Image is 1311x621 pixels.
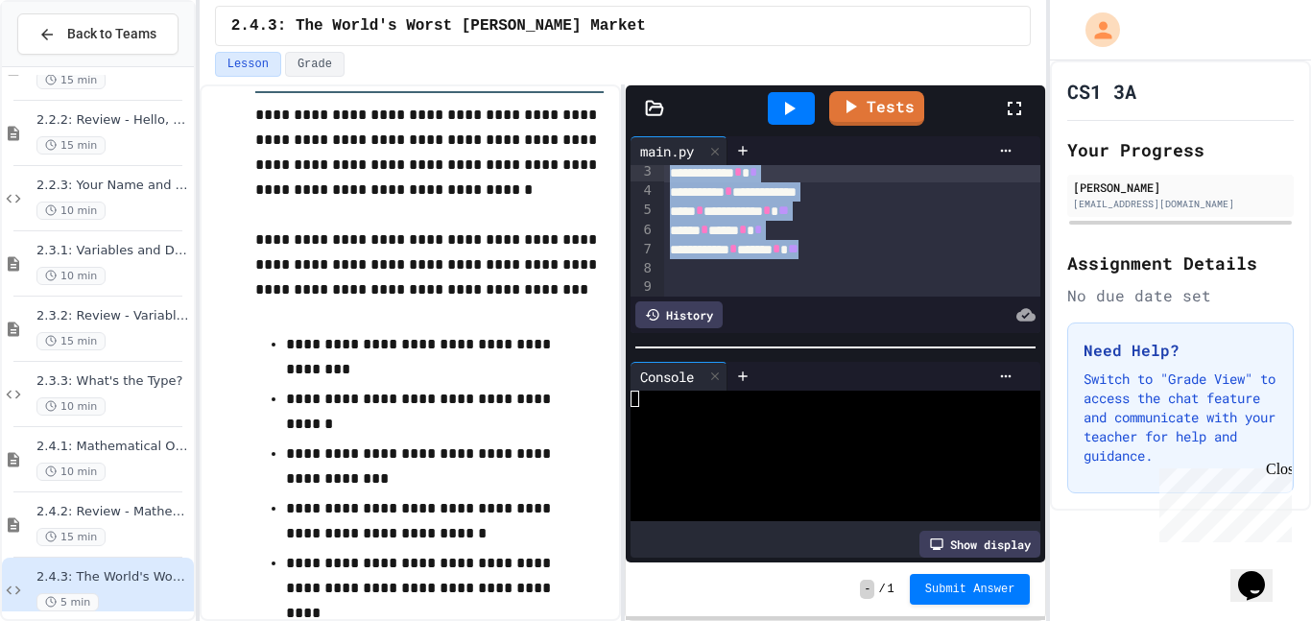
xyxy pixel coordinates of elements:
div: main.py [631,141,703,161]
div: main.py [631,136,727,165]
div: My Account [1065,8,1125,52]
button: Submit Answer [910,574,1031,605]
span: 10 min [36,397,106,416]
span: 2.4.3: The World's Worst [PERSON_NAME] Market [36,569,190,585]
div: 6 [631,221,655,240]
span: 15 min [36,528,106,546]
div: 8 [631,259,655,278]
h1: CS1 3A [1067,78,1136,105]
span: 2.3.3: What's the Type? [36,373,190,390]
button: Back to Teams [17,13,179,55]
div: Chat with us now!Close [8,8,132,122]
span: 10 min [36,202,106,220]
div: 3 [631,162,655,181]
div: [EMAIL_ADDRESS][DOMAIN_NAME] [1073,197,1288,211]
span: 2.4.1: Mathematical Operators [36,439,190,455]
span: 2.4.3: The World's Worst Farmer's Market [231,14,646,37]
span: 15 min [36,136,106,155]
div: No due date set [1067,284,1294,307]
span: - [860,580,874,599]
div: Console [631,367,703,387]
h2: Assignment Details [1067,250,1294,276]
span: Submit Answer [925,582,1015,597]
iframe: chat widget [1230,544,1292,602]
span: 2.2.3: Your Name and Favorite Movie [36,178,190,194]
iframe: chat widget [1152,461,1292,542]
div: [PERSON_NAME] [1073,179,1288,196]
span: 10 min [36,267,106,285]
div: 5 [631,201,655,220]
div: Show display [919,531,1040,558]
div: History [635,301,723,328]
span: 10 min [36,463,106,481]
span: 2.2.2: Review - Hello, World! [36,112,190,129]
button: Lesson [215,52,281,77]
div: 9 [631,277,655,297]
a: Tests [829,91,924,126]
span: Back to Teams [67,24,156,44]
button: Grade [285,52,345,77]
h3: Need Help? [1084,339,1277,362]
span: 2.3.1: Variables and Data Types [36,243,190,259]
span: 15 min [36,71,106,89]
div: 4 [631,181,655,201]
span: 1 [888,582,894,597]
p: Switch to "Grade View" to access the chat feature and communicate with your teacher for help and ... [1084,370,1277,466]
span: / [878,582,885,597]
span: 5 min [36,593,99,611]
span: 2.4.2: Review - Mathematical Operators [36,504,190,520]
span: 2.3.2: Review - Variables and Data Types [36,308,190,324]
div: Console [631,362,727,391]
div: 7 [631,240,655,259]
h2: Your Progress [1067,136,1294,163]
span: 15 min [36,332,106,350]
